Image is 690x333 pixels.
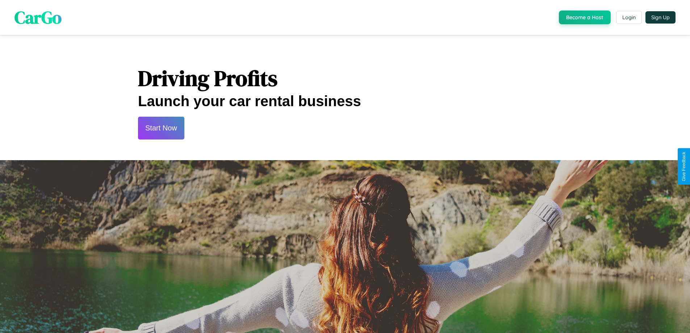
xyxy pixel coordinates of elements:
button: Sign Up [645,11,676,24]
h2: Launch your car rental business [138,93,552,109]
button: Start Now [138,117,184,140]
div: Give Feedback [681,152,686,181]
span: CarGo [14,5,62,29]
button: Login [616,11,642,24]
button: Become a Host [559,11,611,24]
h1: Driving Profits [138,63,552,93]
